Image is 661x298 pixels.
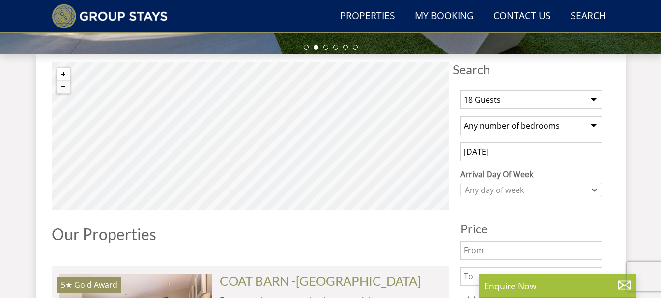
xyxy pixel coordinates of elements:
[52,4,168,28] img: Group Stays
[52,62,449,210] canvas: Map
[57,68,70,81] button: Zoom in
[296,273,421,288] a: [GEOGRAPHIC_DATA]
[460,142,602,161] input: Arrival Date
[411,5,478,27] a: My Booking
[567,5,610,27] a: Search
[484,279,632,292] p: Enquire Now
[74,279,117,290] span: COAT BARN has been awarded a Gold Award by Visit England
[291,273,421,288] span: -
[61,279,72,290] span: COAT BARN has a 5 star rating under the Quality in Tourism Scheme
[460,183,602,197] div: Combobox
[220,273,289,288] a: COAT BARN
[462,185,590,195] div: Any day of week
[57,81,70,93] button: Zoom out
[460,222,602,235] h3: Price
[52,225,449,243] h1: Our Properties
[460,241,602,260] input: From
[489,5,555,27] a: Contact Us
[453,62,610,76] span: Search
[336,5,399,27] a: Properties
[460,267,602,286] input: To
[460,168,602,180] label: Arrival Day Of Week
